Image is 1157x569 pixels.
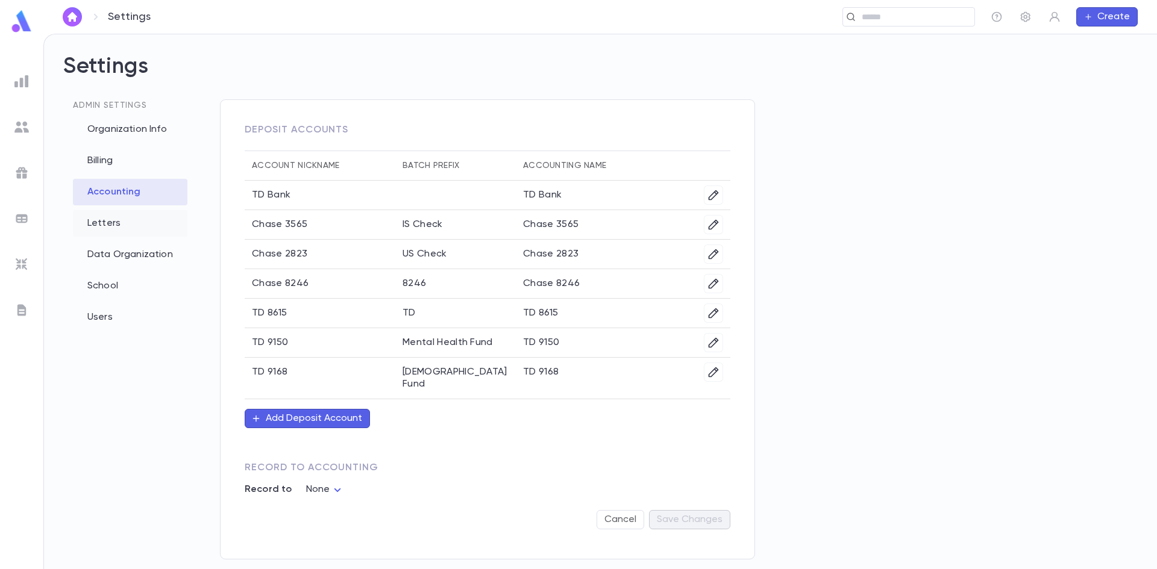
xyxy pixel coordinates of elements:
td: Chase 8246 [516,269,636,299]
td: 8246 [395,269,516,299]
td: TD [395,299,516,328]
td: TD 9150 [516,328,636,358]
td: TD 9168 [245,358,395,399]
img: letters_grey.7941b92b52307dd3b8a917253454ce1c.svg [14,303,29,317]
img: reports_grey.c525e4749d1bce6a11f5fe2a8de1b229.svg [14,74,29,89]
td: TD 8615 [516,299,636,328]
img: students_grey.60c7aba0da46da39d6d829b817ac14fc.svg [14,120,29,134]
td: Chase 2823 [516,240,636,269]
td: TD 9150 [245,328,395,358]
img: logo [10,10,34,33]
div: Organization Info [73,116,187,143]
span: Record To Accounting [245,463,378,473]
td: TD 8615 [245,299,395,328]
button: Cancel [597,510,644,529]
td: Chase 3565 [245,210,395,240]
td: Mental Health Fund [395,328,516,358]
td: US Check [395,240,516,269]
img: batches_grey.339ca447c9d9533ef1741baa751efc33.svg [14,211,29,226]
td: Chase 3565 [516,210,636,240]
td: TD Bank [516,181,636,210]
td: IS Check [395,210,516,240]
button: Add Deposit Account [245,409,370,428]
th: Batch Prefix [395,151,516,181]
button: Create [1076,7,1138,26]
div: Billing [73,148,187,174]
div: School [73,273,187,299]
p: Record to [245,483,299,496]
div: Accounting [73,179,187,205]
td: TD Bank [245,181,395,210]
th: Account Nickname [245,151,395,181]
p: Settings [108,10,151,23]
h2: Settings [63,54,1138,99]
td: Chase 2823 [245,240,395,269]
img: imports_grey.530a8a0e642e233f2baf0ef88e8c9fcb.svg [14,257,29,272]
div: Users [73,304,187,331]
div: None [306,478,345,502]
span: None [306,485,330,494]
img: campaigns_grey.99e729a5f7ee94e3726e6486bddda8f1.svg [14,166,29,180]
span: Admin Settings [73,101,147,110]
th: Accounting Name [516,151,636,181]
div: Letters [73,210,187,237]
td: Chase 8246 [245,269,395,299]
span: Deposit Accounts [245,125,348,135]
td: TD 9168 [516,358,636,399]
div: Data Organization [73,241,187,268]
td: [DEMOGRAPHIC_DATA] Fund [395,358,516,399]
img: home_white.a664292cf8c1dea59945f0da9f25487c.svg [65,12,80,22]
